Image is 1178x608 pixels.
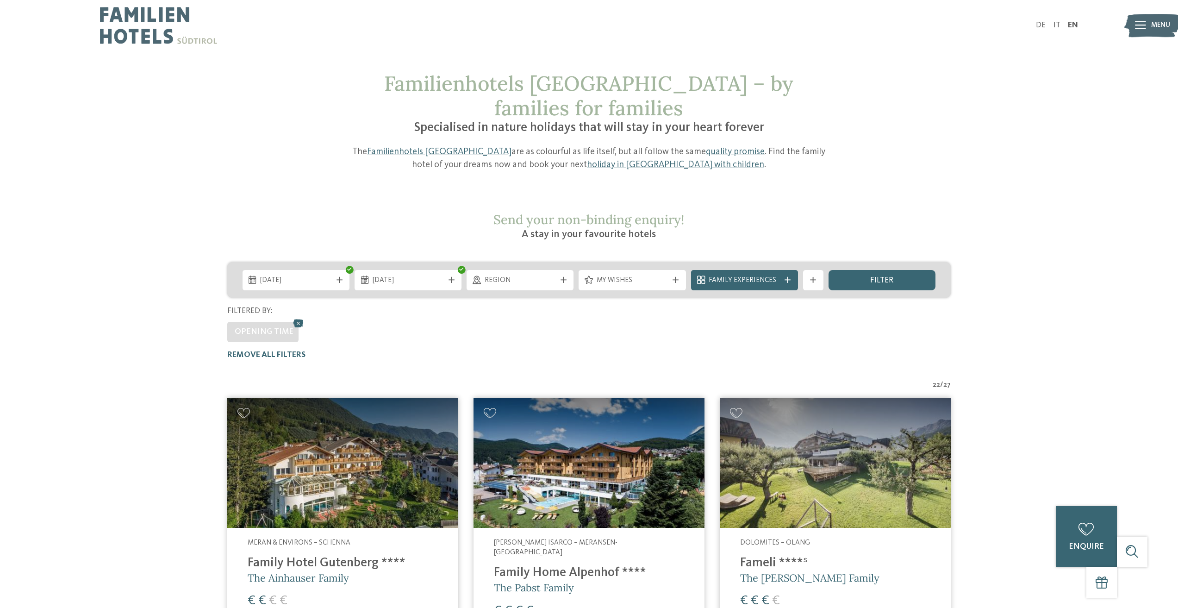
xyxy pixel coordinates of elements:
span: enquire [1069,543,1104,551]
span: My wishes [597,276,668,286]
span: € [761,594,769,608]
h4: Family Hotel Gutenberg **** [248,556,438,571]
span: 27 [943,380,951,390]
h4: Family Home Alpenhof **** [494,565,684,581]
span: € [269,594,277,608]
span: € [751,594,759,608]
a: quality promise [706,147,765,157]
span: Send your non-binding enquiry! [493,211,684,228]
img: Family Home Alpenhof **** [474,398,704,528]
a: EN [1068,21,1078,29]
span: Dolomites – Olang [740,539,810,546]
span: Opening time [235,328,293,336]
img: Looking for family hotels? Find the best ones here! [720,398,951,528]
span: filter [870,276,893,285]
span: Specialised in nature holidays that will stay in your heart forever [414,121,764,134]
span: The [PERSON_NAME] Family [740,571,879,584]
a: IT [1053,21,1060,29]
a: holiday in [GEOGRAPHIC_DATA] with children [587,160,764,169]
span: Remove all filters [227,351,305,359]
span: 22 [933,380,940,390]
span: A stay in your favourite hotels [522,229,656,239]
span: / [940,380,943,390]
span: € [772,594,780,608]
span: Familienhotels [GEOGRAPHIC_DATA] – by families for families [384,70,793,121]
span: Family Experiences [709,276,780,286]
span: Meran & Environs – Schenna [248,539,350,546]
span: € [740,594,748,608]
a: Familienhotels [GEOGRAPHIC_DATA] [367,147,511,157]
a: enquire [1056,506,1117,567]
span: The Ainhauser Family [248,571,349,584]
p: The are as colourful as life itself, but all follow the same . Find the family hotel of your drea... [347,146,831,171]
span: € [280,594,287,608]
span: Region [485,276,556,286]
a: DE [1036,21,1046,29]
span: Menu [1151,20,1170,31]
span: € [248,594,256,608]
span: [DATE] [373,276,444,286]
span: [DATE] [260,276,331,286]
span: Filtered by: [227,307,272,315]
span: The Pabst Family [494,581,574,594]
span: € [258,594,266,608]
img: Family Hotel Gutenberg **** [227,398,458,528]
span: [PERSON_NAME] Isarco – Meransen-[GEOGRAPHIC_DATA] [494,539,617,557]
